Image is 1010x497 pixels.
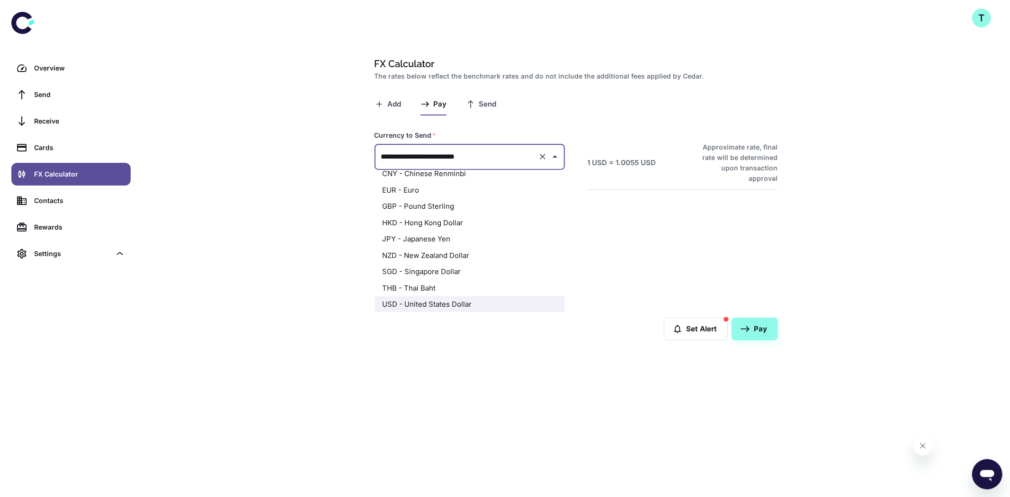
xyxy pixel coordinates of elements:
[588,158,656,169] h6: 1 USD = 1.0055 USD
[375,296,565,313] li: USD - United States Dollar
[388,100,402,109] span: Add
[913,436,932,455] iframe: Close message
[375,231,565,248] li: JPY - Japanese Yen
[34,195,125,206] div: Contacts
[434,100,447,109] span: Pay
[375,182,565,198] li: EUR - Euro
[375,166,565,182] li: CNY - Chinese Renminbi
[11,163,131,186] a: FX Calculator
[34,116,125,126] div: Receive
[375,131,437,140] label: Currency to Send
[11,136,131,159] a: Cards
[34,142,125,153] div: Cards
[664,318,728,340] button: Set Alert
[34,89,125,100] div: Send
[548,150,562,163] button: Close
[11,110,131,133] a: Receive
[375,198,565,215] li: GBP - Pound Sterling
[34,169,125,179] div: FX Calculator
[11,242,131,265] div: Settings
[34,222,125,232] div: Rewards
[732,318,778,340] button: Pay
[6,7,68,14] span: Hi. Need any help?
[11,189,131,212] a: Contacts
[375,71,774,81] h2: The rates below reflect the benchmark rates and do not include the additional fees applied by Cedar.
[375,214,565,231] li: HKD - Hong Kong Dollar
[375,247,565,264] li: NZD - New Zealand Dollar
[375,280,565,296] li: THB - Thai Baht
[972,459,1002,489] iframe: Button to launch messaging window
[34,248,111,259] div: Settings
[972,9,991,27] button: T
[11,83,131,106] a: Send
[536,150,549,163] button: Clear
[11,57,131,80] a: Overview
[692,142,778,184] h6: Approximate rate, final rate will be determined upon transaction approval
[375,57,774,71] h1: FX Calculator
[11,216,131,239] a: Rewards
[34,63,125,73] div: Overview
[375,264,565,280] li: SGD - Singapore Dollar
[479,100,497,109] span: Send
